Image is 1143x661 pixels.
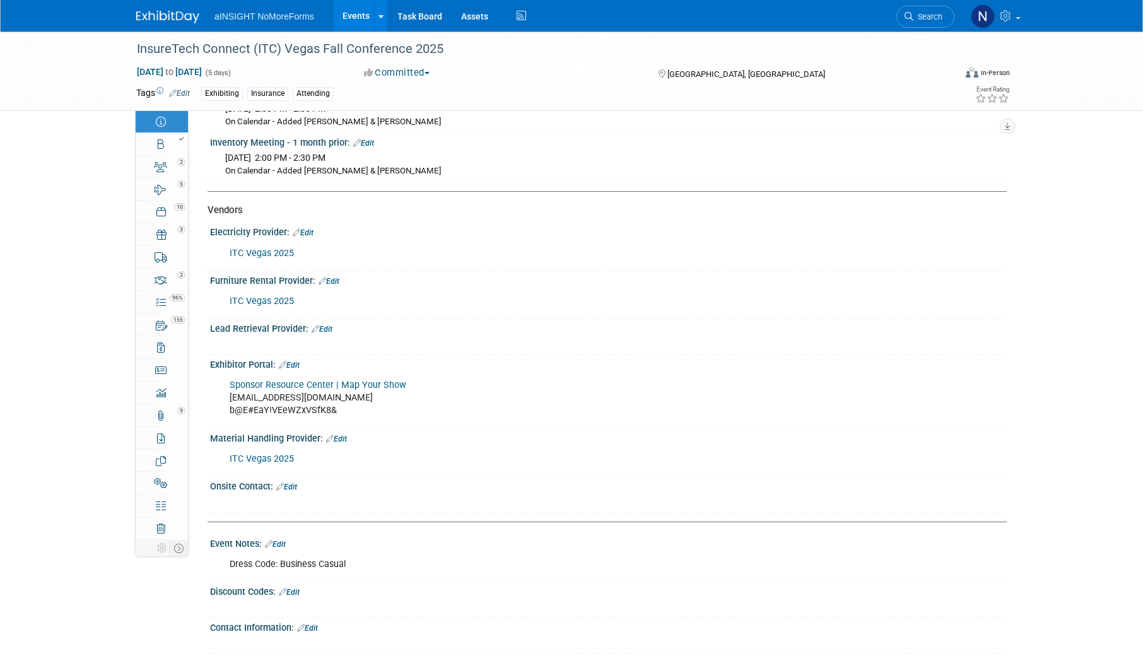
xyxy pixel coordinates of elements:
[136,313,188,336] a: 155
[177,226,185,233] span: 3
[293,228,314,237] a: Edit
[353,139,374,148] a: Edit
[170,540,189,556] td: Toggle Event Tabs
[225,153,325,163] span: [DATE] 2:00 PM - 2:30 PM
[169,89,190,98] a: Edit
[225,116,997,128] div: On Calendar - Added [PERSON_NAME] & [PERSON_NAME]
[221,552,855,577] div: Dress Code: Business Casual
[155,540,170,556] td: Personalize Event Tab Strip
[210,618,1007,635] div: Contact Information:
[132,38,935,61] div: InsureTech Connect (ITC) Vegas Fall Conference 2025
[208,204,997,217] div: Vendors
[136,201,188,223] a: 10
[360,66,435,79] button: Committed
[136,291,188,313] a: 96%
[210,534,1007,551] div: Event Notes:
[210,223,1007,239] div: Electricity Provider:
[293,87,334,100] div: Attending
[210,319,1007,336] div: Lead Retrieval Provider:
[230,453,294,464] a: ITC Vegas 2025
[210,477,1007,493] div: Onsite Contact:
[177,180,185,188] span: 5
[201,87,243,100] div: Exhibiting
[136,269,188,291] a: 2
[177,158,185,166] span: 2
[210,355,1007,371] div: Exhibitor Portal:
[136,223,188,245] a: 3
[177,407,185,414] span: 9
[136,156,188,178] a: 2
[326,435,347,443] a: Edit
[913,12,942,21] span: Search
[247,87,288,100] div: Insurance
[230,248,294,259] a: ITC Vegas 2025
[136,404,188,426] a: 9
[174,203,185,211] span: 10
[880,66,1010,85] div: Event Format
[221,373,855,423] div: [EMAIL_ADDRESS][DOMAIN_NAME] b@E#EaY!VEeWZxVSfK8&
[204,69,231,77] span: (5 days)
[980,68,1010,78] div: In-Person
[214,11,314,21] span: aINSIGHT NoMoreForms
[276,483,297,491] a: Edit
[179,136,184,141] i: Booth reservation complete
[225,165,997,177] div: On Calendar - Added [PERSON_NAME] & [PERSON_NAME]
[966,67,978,78] img: Format-Inperson.png
[297,624,318,633] a: Edit
[265,540,286,549] a: Edit
[136,11,199,23] img: ExhibitDay
[975,86,1009,93] div: Event Rating
[230,296,294,307] a: ITC Vegas 2025
[312,325,332,334] a: Edit
[177,271,185,279] span: 2
[171,316,185,324] span: 155
[319,277,339,286] a: Edit
[163,67,175,77] span: to
[667,69,825,79] span: [GEOGRAPHIC_DATA], [GEOGRAPHIC_DATA]
[210,429,1007,445] div: Material Handling Provider:
[210,271,1007,288] div: Furniture Rental Provider:
[170,294,185,301] span: 96%
[136,178,188,200] a: 5
[896,6,954,28] a: Search
[279,361,300,370] a: Edit
[230,380,406,390] a: Sponsor Resource Center | Map Your Show
[136,86,190,101] td: Tags
[971,4,995,28] img: Nichole Brown
[210,133,1007,149] div: Inventory Meeting - 1 month prior:
[279,588,300,597] a: Edit
[136,66,202,78] span: [DATE] [DATE]
[210,582,1007,599] div: Discount Codes:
